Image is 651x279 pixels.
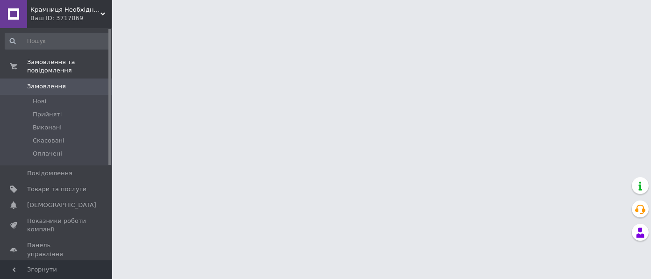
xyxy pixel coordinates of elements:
span: Замовлення [27,82,66,91]
span: Панель управління [27,241,86,258]
span: Товари та послуги [27,185,86,193]
span: Повідомлення [27,169,72,178]
span: Показники роботи компанії [27,217,86,234]
span: Замовлення та повідомлення [27,58,112,75]
span: Прийняті [33,110,62,119]
span: Виконані [33,123,62,132]
input: Пошук [5,33,110,50]
span: Крамниця Необхідних Речей [30,6,100,14]
span: [DEMOGRAPHIC_DATA] [27,201,96,209]
span: Скасовані [33,136,64,145]
span: Нові [33,97,46,106]
div: Ваш ID: 3717869 [30,14,112,22]
span: Оплачені [33,150,62,158]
